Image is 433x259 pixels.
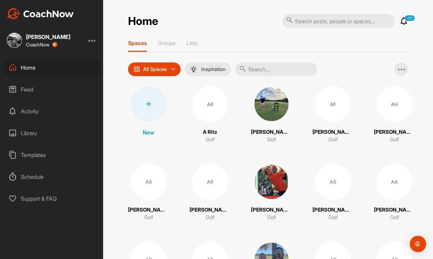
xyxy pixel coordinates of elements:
p: A Ritz [203,128,217,136]
a: [PERSON_NAME]Golf [251,164,292,221]
a: AA[PERSON_NAME]Golf [374,164,415,221]
p: Spaces [128,40,147,46]
input: Search... [235,62,317,76]
p: Groups [158,40,176,46]
p: Golf [390,214,399,221]
p: [PERSON_NAME] [128,206,169,214]
p: Golf [390,136,399,144]
h2: Home [128,15,158,28]
p: [PERSON_NAME] [374,206,415,214]
a: AF[PERSON_NAME]Golf [312,86,353,144]
div: Activity [4,103,100,120]
p: Lists [186,40,198,46]
img: square_1ea33b1cff07e2a609a3060dd5b5b6b2.jpg [254,164,289,200]
a: AS[PERSON_NAME]Golf [128,164,169,221]
div: [PERSON_NAME] [26,34,70,40]
p: Golf [144,214,153,221]
img: menuIcon [190,66,197,73]
input: Search posts, people or spaces... [282,14,395,28]
p: [PERSON_NAME] [251,128,292,136]
div: Support & FAQ [4,190,100,207]
a: AS[PERSON_NAME]Golf [190,164,231,221]
div: AS [315,164,351,200]
img: CoachNow [7,8,74,19]
p: Golf [267,136,276,144]
div: AF [315,86,351,122]
div: Schedule [4,168,100,185]
p: Inspiration [201,67,226,72]
img: icon [134,66,140,73]
p: Golf [267,214,276,221]
a: AS[PERSON_NAME]Golf [312,164,353,221]
p: Golf [329,214,338,221]
div: AS [131,164,166,200]
div: CoachNow [26,42,57,47]
a: AH[PERSON_NAME]Golf [374,86,415,144]
p: New [143,128,154,136]
div: Home [4,59,100,76]
div: AR [192,86,228,122]
a: ARA RitzGolf [190,86,231,144]
div: Feed [4,81,100,98]
p: [PERSON_NAME] [251,206,292,214]
p: [PERSON_NAME] [312,206,353,214]
p: Golf [206,214,215,221]
div: Library [4,125,100,142]
p: [PERSON_NAME] [374,128,415,136]
div: Templates [4,146,100,163]
p: Golf [206,136,215,144]
p: Golf [329,136,338,144]
img: square_6a2c5f456f64983ec7194669b877a3cb.jpg [254,86,289,122]
p: 221 [405,15,415,21]
p: [PERSON_NAME] [190,206,231,214]
img: square_5f2a59bd3a44a65478b5c99ca7ae545d.jpg [7,33,22,48]
div: AS [192,164,228,200]
div: AA [377,164,412,200]
div: Open Intercom Messenger [410,236,426,252]
div: AH [377,86,412,122]
a: [PERSON_NAME]Golf [251,86,292,144]
p: [PERSON_NAME] [312,128,353,136]
p: All Spaces [143,67,167,72]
